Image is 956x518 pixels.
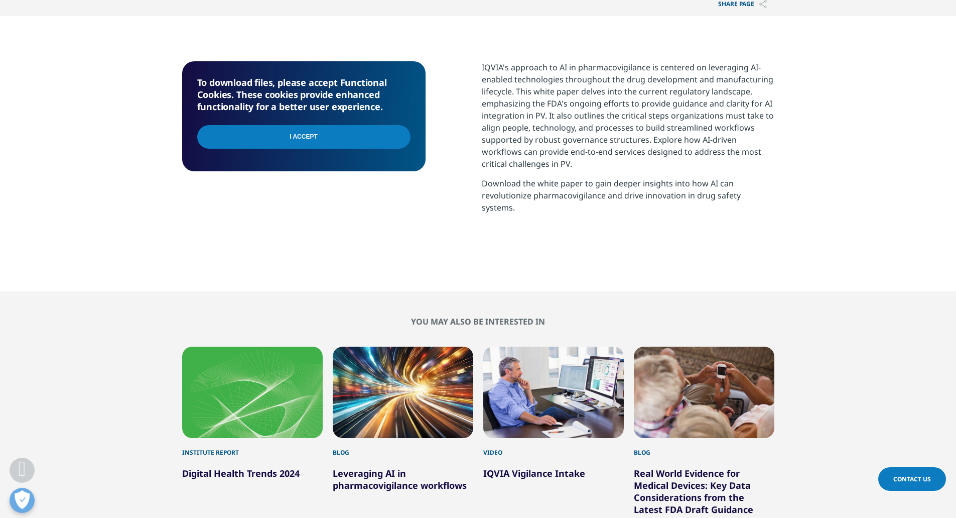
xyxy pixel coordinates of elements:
a: Real World Evidence for Medical Devices: Key Data Considerations from the Latest FDA Draft Guidance [634,467,753,515]
div: 3 / 6 [483,347,624,515]
a: Leveraging AI in pharmacovigilance workflows [333,467,467,491]
p: Download the white paper to gain deeper insights into how AI can revolutionize pharmacovigilance ... [482,177,774,221]
a: IQVIA Vigilance Intake [483,467,585,479]
a: Digital Health Trends 2024 [182,467,300,479]
div: Blog [634,438,774,457]
span: Contact Us [893,475,931,483]
h2: You may also be interested in [182,317,774,327]
a: Contact Us [878,467,946,491]
div: Video [483,438,624,457]
h5: To download files, please accept Functional Cookies. These cookies provide enhanced functionality... [197,76,411,113]
div: 2 / 6 [333,347,473,515]
div: Institute Report [182,438,323,457]
div: Blog [333,438,473,457]
div: 1 / 6 [182,347,323,515]
button: Open Preferences [10,488,35,513]
p: IQVIA's approach to AI in pharmacovigilance is centered on leveraging AI-enabled technologies thr... [482,61,774,177]
input: I Accept [197,125,411,149]
div: 4 / 6 [634,347,774,515]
